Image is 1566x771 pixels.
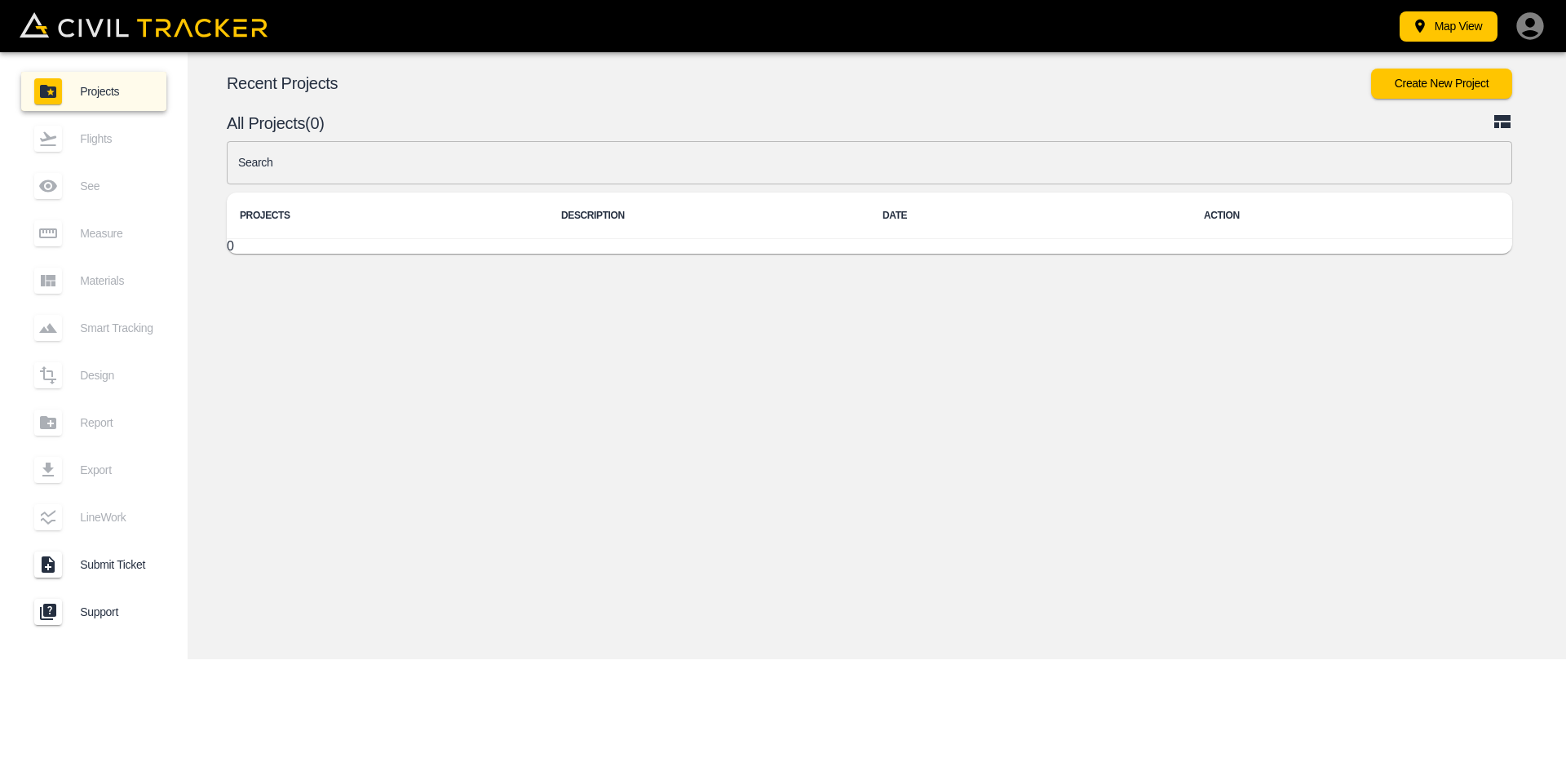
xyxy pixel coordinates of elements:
img: Civil Tracker [20,12,268,38]
th: PROJECTS [227,193,548,239]
a: Submit Ticket [21,545,166,584]
a: Projects [21,72,166,111]
button: Map View [1400,11,1497,42]
tbody: 0 [227,239,1512,255]
th: DESCRIPTION [548,193,869,239]
span: Support [80,605,153,618]
span: Submit Ticket [80,558,153,571]
table: project-list-table [227,193,1512,254]
th: ACTION [1191,193,1512,239]
button: Create New Project [1371,69,1512,99]
a: Support [21,592,166,631]
span: Projects [80,85,153,98]
p: Recent Projects [227,77,1371,90]
p: All Projects(0) [227,117,1493,130]
th: DATE [869,193,1191,239]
